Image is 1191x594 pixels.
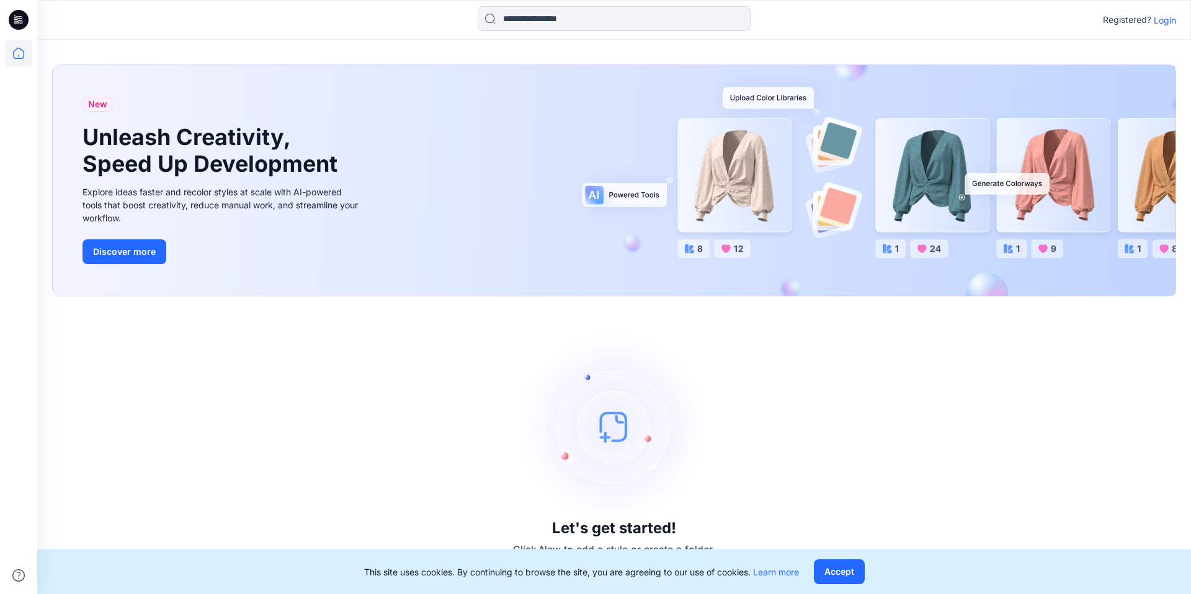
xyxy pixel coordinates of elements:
p: Registered? [1103,12,1151,27]
p: This site uses cookies. By continuing to browse the site, you are agreeing to our use of cookies. [364,565,799,578]
button: Discover more [83,239,166,264]
h1: Unleash Creativity, Speed Up Development [83,124,343,177]
span: New [88,97,107,112]
p: Click New to add a style or create a folder. [513,542,715,557]
button: Accept [814,559,865,584]
p: Login [1154,14,1176,27]
a: Learn more [753,567,799,577]
h3: Let's get started! [552,520,676,537]
div: Explore ideas faster and recolor styles at scale with AI-powered tools that boost creativity, red... [83,185,362,224]
img: empty-state-image.svg [521,334,707,520]
a: Discover more [83,239,362,264]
